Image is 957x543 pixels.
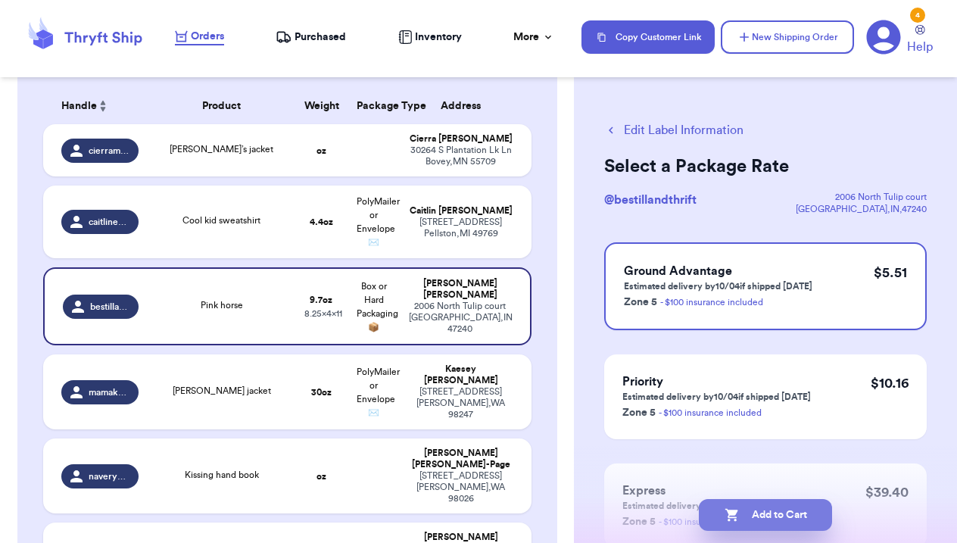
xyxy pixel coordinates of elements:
[622,391,811,403] p: Estimated delivery by 10/04 if shipped [DATE]
[295,88,348,124] th: Weight
[721,20,854,54] button: New Shipping Order
[907,25,933,56] a: Help
[316,146,326,155] strong: oz
[622,407,656,418] span: Zone 5
[796,203,927,215] div: [GEOGRAPHIC_DATA] , IN , 47240
[910,8,925,23] div: 4
[415,30,462,45] span: Inventory
[170,145,273,154] span: [PERSON_NAME]’s jacket
[89,216,130,228] span: caitlinenathan
[182,216,260,225] span: Cool kid sweatshirt
[310,295,332,304] strong: 9.7 oz
[295,30,346,45] span: Purchased
[513,30,554,45] div: More
[624,265,732,277] span: Ground Advantage
[907,38,933,56] span: Help
[97,97,109,115] button: Sort ascending
[61,98,97,114] span: Handle
[604,154,927,179] h2: Select a Package Rate
[659,408,762,417] a: - $100 insurance included
[660,298,763,307] a: - $100 insurance included
[90,301,130,313] span: bestillandthrift
[604,121,743,139] button: Edit Label Information
[871,373,909,394] p: $ 10.16
[409,145,513,167] div: 30264 S Plantation Lk Ln Bovey , MN 55709
[276,30,346,45] a: Purchased
[310,217,333,226] strong: 4.4 oz
[409,470,513,504] div: [STREET_ADDRESS] [PERSON_NAME] , WA 98026
[185,470,259,479] span: Kissing hand book
[409,301,511,335] div: 2006 North Tulip court [GEOGRAPHIC_DATA] , IN 47240
[409,133,513,145] div: Cierra [PERSON_NAME]
[357,367,400,417] span: PolyMailer or Envelope ✉️
[581,20,715,54] button: Copy Customer Link
[316,472,326,481] strong: oz
[398,30,462,45] a: Inventory
[796,191,927,203] div: 2006 North Tulip court
[409,386,513,420] div: [STREET_ADDRESS] [PERSON_NAME] , WA 98247
[191,29,224,44] span: Orders
[409,217,513,239] div: [STREET_ADDRESS] Pellston , MI 49769
[201,301,243,310] span: Pink horse
[175,29,224,45] a: Orders
[409,364,513,386] div: Kaesey [PERSON_NAME]
[89,470,130,482] span: naverypage
[357,282,398,332] span: Box or Hard Packaging 📦
[604,194,697,206] span: @ bestillandthrift
[348,88,400,124] th: Package Type
[89,145,130,157] span: cierrameyerberg
[622,485,666,497] span: Express
[624,297,657,307] span: Zone 5
[304,309,342,318] span: 8.25 x 4 x 11
[311,388,332,397] strong: 30 oz
[865,482,909,503] p: $ 39.40
[409,278,511,301] div: [PERSON_NAME] [PERSON_NAME]
[699,499,832,531] button: Add to Cart
[148,88,295,124] th: Product
[622,376,663,388] span: Priority
[357,197,400,247] span: PolyMailer or Envelope ✉️
[400,88,531,124] th: Address
[409,448,513,470] div: [PERSON_NAME] [PERSON_NAME]-Page
[624,280,812,292] p: Estimated delivery by 10/04 if shipped [DATE]
[409,205,513,217] div: Caitlin [PERSON_NAME]
[874,262,907,283] p: $ 5.51
[173,386,271,395] span: [PERSON_NAME] jacket
[89,386,130,398] span: mamakaesey
[866,20,901,55] a: 4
